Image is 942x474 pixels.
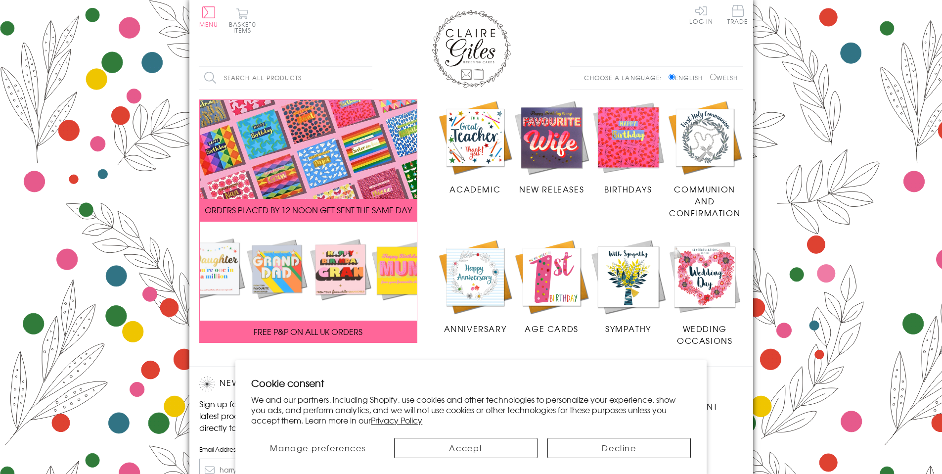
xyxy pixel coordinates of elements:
input: Welsh [710,74,717,80]
a: Age Cards [513,238,590,334]
span: Trade [727,5,748,24]
a: Wedding Occasions [667,238,743,346]
button: Menu [199,6,219,27]
p: Choose a language: [584,73,667,82]
a: Sympathy [590,238,667,334]
span: Wedding Occasions [677,323,732,346]
span: ORDERS PLACED BY 12 NOON GET SENT THE SAME DAY [205,204,412,216]
span: FREE P&P ON ALL UK ORDERS [254,326,362,337]
span: Academic [449,183,500,195]
button: Accept [394,438,538,458]
a: Academic [437,99,514,195]
h2: Newsletter [199,377,367,391]
a: Trade [727,5,748,26]
a: Anniversary [437,238,514,334]
span: New Releases [519,183,584,195]
a: Birthdays [590,99,667,195]
span: Manage preferences [270,442,365,454]
a: New Releases [513,99,590,195]
h2: Cookie consent [251,376,691,390]
label: English [669,73,708,82]
input: English [669,74,675,80]
button: Manage preferences [251,438,384,458]
span: 0 items [233,20,256,35]
p: Sign up for our newsletter to receive the latest product launches, news and offers directly to yo... [199,398,367,433]
label: Email Address [199,445,367,454]
a: Communion and Confirmation [667,99,743,219]
p: We and our partners, including Shopify, use cookies and other technologies to personalize your ex... [251,394,691,425]
span: Menu [199,20,219,29]
span: Age Cards [525,323,578,334]
span: Birthdays [604,183,652,195]
button: Decline [547,438,691,458]
a: Privacy Policy [371,414,422,426]
button: Basket0 items [229,8,256,33]
a: Log In [689,5,713,24]
span: Anniversary [444,323,507,334]
span: Sympathy [605,323,651,334]
img: Claire Giles Greetings Cards [432,10,511,88]
span: Communion and Confirmation [669,183,740,219]
input: Search [362,67,372,89]
input: Search all products [199,67,372,89]
label: Welsh [710,73,738,82]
